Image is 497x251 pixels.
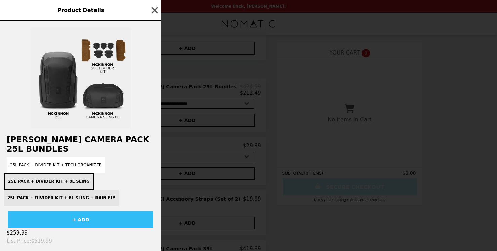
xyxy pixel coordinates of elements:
span: Product Details [57,7,104,13]
button: 25L Pack + Divider Kit + 8L Sling [4,173,94,190]
span: $519.99 [31,238,52,244]
img: 25L Pack + Divider Kit + 8L Sling [30,27,131,128]
button: 25L Pack + Divider Kit + Tech Organizer [7,157,105,173]
button: + ADD [8,211,153,228]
